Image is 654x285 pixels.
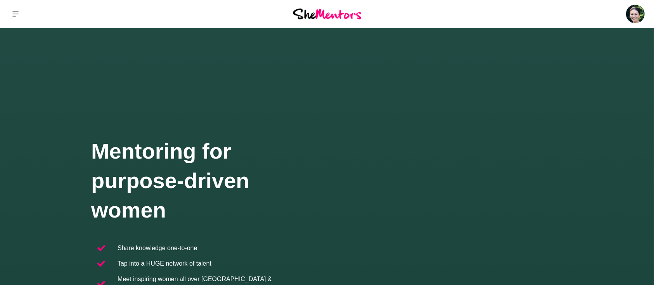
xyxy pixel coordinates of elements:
[626,5,645,23] img: Roselynn Unson
[118,244,197,253] p: Share knowledge one-to-one
[293,9,361,19] img: She Mentors Logo
[91,136,327,225] h1: Mentoring for purpose-driven women
[118,259,211,268] p: Tap into a HUGE network of talent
